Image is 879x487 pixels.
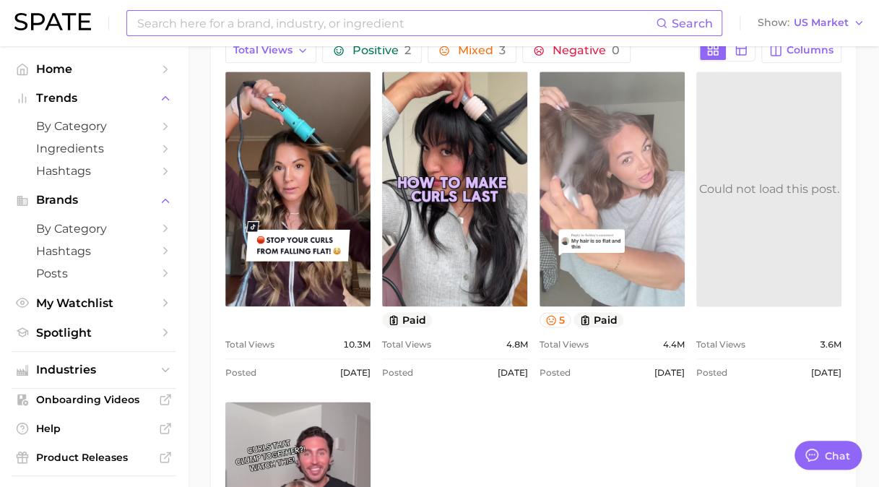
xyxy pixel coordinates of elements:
[540,312,571,327] button: 5
[36,222,152,236] span: by Category
[540,364,571,382] span: Posted
[36,393,152,406] span: Onboarding Videos
[499,43,506,57] span: 3
[794,19,849,27] span: US Market
[506,336,528,353] span: 4.8m
[553,45,620,56] span: Negative
[12,137,176,160] a: Ingredients
[12,262,176,285] a: Posts
[698,181,839,198] div: Could not load this post.
[696,72,841,306] a: Could not load this post.
[36,451,152,464] span: Product Releases
[36,142,152,155] span: Ingredients
[12,418,176,439] a: Help
[573,312,623,327] button: paid
[12,115,176,137] a: by Category
[225,38,316,63] button: Total Views
[343,336,371,353] span: 10.3m
[352,45,411,56] span: Positive
[820,336,841,353] span: 3.6m
[12,359,176,381] button: Industries
[696,364,727,382] span: Posted
[540,336,589,353] span: Total Views
[12,292,176,314] a: My Watchlist
[12,447,176,468] a: Product Releases
[225,364,256,382] span: Posted
[761,38,841,63] button: Columns
[36,244,152,258] span: Hashtags
[404,43,411,57] span: 2
[811,364,841,382] span: [DATE]
[787,44,833,56] span: Columns
[12,322,176,344] a: Spotlight
[36,296,152,310] span: My Watchlist
[382,364,413,382] span: Posted
[663,336,685,353] span: 4.4m
[12,87,176,109] button: Trends
[12,240,176,262] a: Hashtags
[36,92,152,105] span: Trends
[36,363,152,376] span: Industries
[36,164,152,178] span: Hashtags
[654,364,685,382] span: [DATE]
[136,11,656,35] input: Search here for a brand, industry, or ingredient
[225,336,274,353] span: Total Views
[14,13,91,30] img: SPATE
[36,326,152,340] span: Spotlight
[758,19,789,27] span: Show
[696,336,745,353] span: Total Views
[382,312,432,327] button: paid
[382,336,431,353] span: Total Views
[12,217,176,240] a: by Category
[12,160,176,182] a: Hashtags
[12,58,176,80] a: Home
[498,364,528,382] span: [DATE]
[36,267,152,280] span: Posts
[754,14,868,33] button: ShowUS Market
[12,189,176,211] button: Brands
[672,17,713,30] span: Search
[36,194,152,207] span: Brands
[36,422,152,435] span: Help
[612,43,620,57] span: 0
[233,44,293,56] span: Total Views
[36,119,152,133] span: by Category
[12,389,176,410] a: Onboarding Videos
[458,45,506,56] span: Mixed
[36,62,152,76] span: Home
[340,364,371,382] span: [DATE]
